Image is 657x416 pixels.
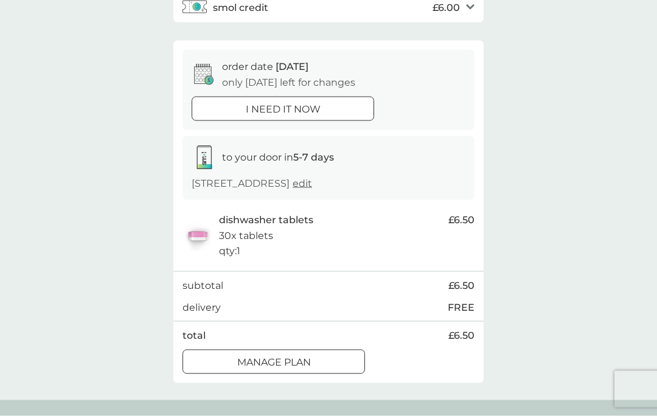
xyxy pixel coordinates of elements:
button: i need it now [192,97,374,121]
p: total [182,328,206,344]
a: edit [293,178,312,189]
p: order date [222,59,308,75]
p: qty : 1 [219,243,240,259]
span: to your door in [222,151,334,163]
p: dishwasher tablets [219,212,313,228]
p: i need it now [246,102,321,117]
p: delivery [182,300,221,316]
span: [DATE] [276,61,308,72]
p: subtotal [182,278,223,294]
p: only [DATE] left for changes [222,75,355,91]
span: £6.50 [448,212,474,228]
span: £6.50 [448,278,474,294]
span: £6.50 [448,328,474,344]
p: Manage plan [237,355,311,370]
button: Manage plan [182,350,365,374]
strong: 5-7 days [293,151,334,163]
p: FREE [448,300,474,316]
p: 30x tablets [219,228,273,244]
p: [STREET_ADDRESS] [192,176,312,192]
